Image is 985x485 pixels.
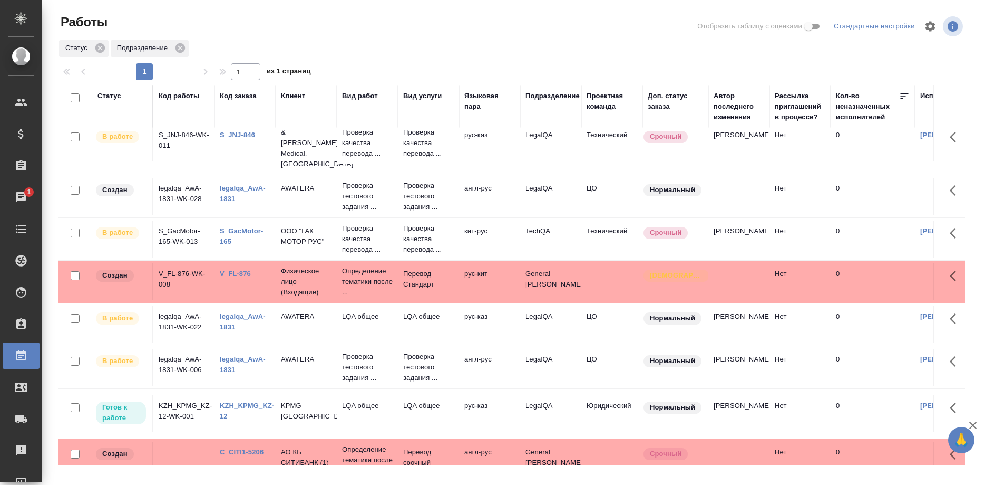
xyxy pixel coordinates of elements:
[920,355,979,363] a: [PERSON_NAME]
[65,43,91,53] p: Статус
[650,313,695,324] p: Нормальный
[769,178,831,215] td: Нет
[102,449,128,459] p: Создан
[459,178,520,215] td: англ-рус
[650,356,695,366] p: Нормальный
[342,351,393,383] p: Проверка тестового задания ...
[267,65,311,80] span: из 1 страниц
[948,427,974,453] button: 🙏
[220,312,266,331] a: legalqa_AwA-1831
[836,91,899,122] div: Кол-во неназначенных исполнителей
[21,187,37,197] span: 1
[708,395,769,432] td: [PERSON_NAME]
[403,127,454,159] p: Проверка качества перевода ...
[831,349,915,386] td: 0
[697,21,802,32] span: Отобразить таблицу с оценками
[281,183,331,194] p: AWATERA
[831,125,915,161] td: 0
[769,263,831,300] td: Нет
[153,125,214,161] td: S_JNJ-846-WK-011
[95,447,147,461] div: Заказ еще не согласован с клиентом, искать исполнителей рано
[943,178,969,203] button: Здесь прячутся важные кнопки
[153,306,214,343] td: legalqa_AwA-1831-WK-022
[403,180,454,212] p: Проверка тестового задания ...
[525,91,580,101] div: Подразделение
[102,402,140,423] p: Готов к работе
[769,306,831,343] td: Нет
[220,184,266,203] a: legalqa_AwA-1831
[943,263,969,289] button: Здесь прячутся важные кнопки
[520,442,581,479] td: General [PERSON_NAME]
[153,263,214,300] td: V_FL-876-WK-008
[220,448,264,456] a: C_CITI1-5206
[459,442,520,479] td: англ-рус
[520,306,581,343] td: LegalQA
[153,349,214,386] td: legalqa_AwA-1831-WK-006
[281,266,331,298] p: Физическое лицо (Входящие)
[769,125,831,161] td: Нет
[831,395,915,432] td: 0
[714,91,764,122] div: Автор последнего изменения
[769,349,831,386] td: Нет
[459,349,520,386] td: англ-рус
[281,226,331,247] p: ООО "ГАК МОТОР РУС"
[220,227,263,245] a: S_GacMotor-165
[342,180,393,212] p: Проверка тестового задания ...
[95,130,147,144] div: Исполнитель выполняет работу
[111,40,189,57] div: Подразделение
[831,221,915,258] td: 0
[153,221,214,258] td: S_GacMotor-165-WK-013
[650,227,681,238] p: Срочный
[102,356,133,366] p: В работе
[95,183,147,197] div: Заказ еще не согласован с клиентом, искать исполнителей рано
[342,444,393,476] p: Определение тематики после ...
[943,349,969,374] button: Здесь прячутся важные кнопки
[58,14,108,31] span: Работы
[102,131,133,142] p: В работе
[650,449,681,459] p: Срочный
[459,125,520,161] td: рус-каз
[775,91,825,122] div: Рассылка приглашений в процессе?
[95,311,147,326] div: Исполнитель выполняет работу
[920,91,967,101] div: Исполнитель
[220,270,251,278] a: V_FL-876
[769,442,831,479] td: Нет
[459,221,520,258] td: кит-рус
[464,91,515,112] div: Языковая пара
[920,312,979,320] a: [PERSON_NAME]
[403,351,454,383] p: Проверка тестового задания ...
[831,18,918,35] div: split button
[102,227,133,238] p: В работе
[581,349,642,386] td: ЦО
[520,395,581,432] td: LegalQA
[831,178,915,215] td: 0
[342,91,378,101] div: Вид работ
[403,401,454,411] p: LQA общее
[520,125,581,161] td: LegalQA
[117,43,171,53] p: Подразделение
[3,184,40,211] a: 1
[220,91,257,101] div: Код заказа
[281,447,331,468] p: АО КБ СИТИБАНК (1)
[220,131,255,139] a: S_JNJ-846
[920,227,979,235] a: [PERSON_NAME]
[520,263,581,300] td: General [PERSON_NAME]
[708,306,769,343] td: [PERSON_NAME]
[581,178,642,215] td: ЦО
[459,395,520,432] td: рус-каз
[920,131,979,139] a: [PERSON_NAME]
[769,221,831,258] td: Нет
[918,14,943,39] span: Настроить таблицу
[153,178,214,215] td: legalqa_AwA-1831-WK-028
[102,185,128,195] p: Создан
[581,395,642,432] td: Юридический
[581,221,642,258] td: Технический
[587,91,637,112] div: Проектная команда
[403,311,454,322] p: LQA общее
[459,306,520,343] td: рус-каз
[943,16,965,36] span: Посмотреть информацию
[102,270,128,281] p: Создан
[342,223,393,255] p: Проверка качества перевода ...
[952,429,970,451] span: 🙏
[943,395,969,421] button: Здесь прячутся важные кнопки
